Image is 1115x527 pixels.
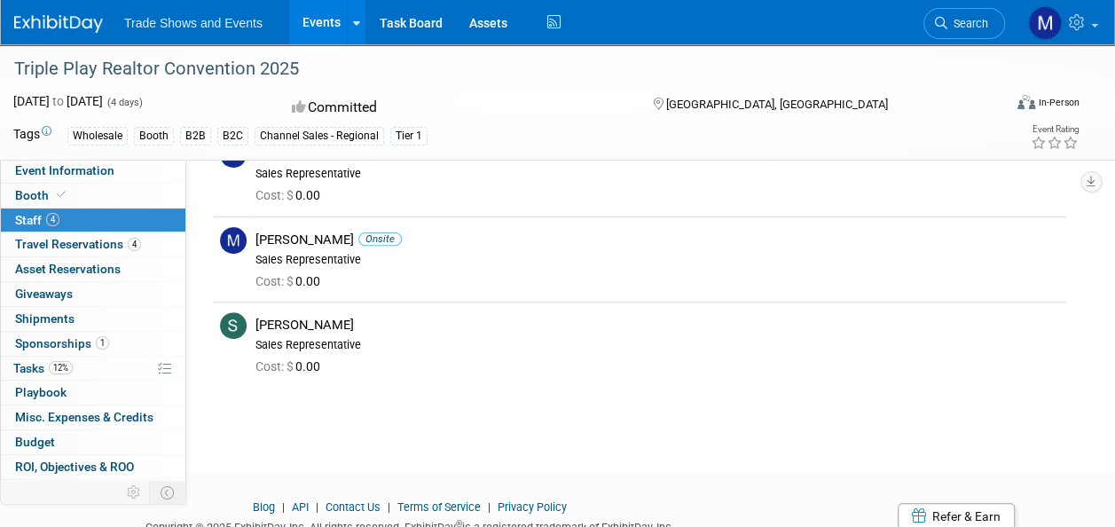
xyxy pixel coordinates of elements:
div: B2B [180,127,211,146]
div: Sales Representative [255,167,1059,181]
span: [GEOGRAPHIC_DATA], [GEOGRAPHIC_DATA] [666,98,888,111]
span: [DATE] [DATE] [13,94,103,108]
span: Tasks [13,361,73,375]
div: Triple Play Realtor Convention 2025 [8,53,988,85]
span: Onsite [358,232,402,246]
a: Playbook [1,381,185,405]
img: ExhibitDay [14,15,103,33]
div: B2C [217,127,248,146]
div: [PERSON_NAME] [255,317,1059,334]
img: Maurice Vincent [1028,6,1062,40]
span: | [311,500,323,514]
div: [PERSON_NAME] [255,232,1059,248]
span: 4 [128,238,141,251]
span: Asset Reservations [15,262,121,276]
div: Sales Representative [255,253,1059,267]
span: | [483,500,495,514]
a: ROI, Objectives & ROO [1,455,185,479]
div: Booth [134,127,174,146]
a: Contact Us [326,500,381,514]
span: 1 [96,336,109,350]
div: Wholesale [67,127,128,146]
span: Event Information [15,163,114,177]
img: S.jpg [220,312,247,339]
span: Cost: $ [255,274,295,288]
span: 0.00 [255,359,327,374]
a: Booth [1,184,185,208]
span: 4 [46,213,59,226]
div: Event Format [924,92,1080,119]
a: Staff4 [1,208,185,232]
span: 0.00 [255,274,327,288]
a: Tasks12% [1,357,185,381]
a: Privacy Policy [498,500,567,514]
span: ROI, Objectives & ROO [15,460,134,474]
img: M.jpg [220,227,247,254]
span: Booth [15,188,69,202]
a: API [292,500,309,514]
a: Blog [253,500,275,514]
span: Travel Reservations [15,237,141,251]
span: Misc. Expenses & Credits [15,410,153,424]
span: Playbook [15,385,67,399]
span: Budget [15,435,55,449]
span: 0.00 [255,188,327,202]
a: Search [923,8,1005,39]
span: 12% [49,361,73,374]
span: to [50,94,67,108]
span: Search [947,17,988,30]
a: Misc. Expenses & Credits [1,405,185,429]
td: Tags [13,125,51,146]
div: Tier 1 [390,127,428,146]
span: Giveaways [15,287,73,301]
span: (4 days) [106,97,143,108]
a: Terms of Service [397,500,481,514]
i: Booth reservation complete [57,190,66,200]
div: Sales Representative [255,338,1059,352]
td: Toggle Event Tabs [150,481,186,504]
span: Shipments [15,311,75,326]
a: Budget [1,430,185,454]
a: Sponsorships1 [1,332,185,356]
div: Channel Sales - Regional [255,127,384,146]
div: Committed [287,92,624,123]
span: Cost: $ [255,188,295,202]
td: Personalize Event Tab Strip [119,481,150,504]
span: Sponsorships [15,336,109,350]
div: In-Person [1038,96,1080,109]
span: Cost: $ [255,359,295,374]
a: Travel Reservations4 [1,232,185,256]
a: Asset Reservations [1,257,185,281]
span: Trade Shows and Events [124,16,263,30]
a: Shipments [1,307,185,331]
span: | [383,500,395,514]
a: Giveaways [1,282,185,306]
img: Format-Inperson.png [1017,95,1035,109]
div: Event Rating [1031,125,1079,134]
span: Staff [15,213,59,227]
a: Event Information [1,159,185,183]
span: | [278,500,289,514]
